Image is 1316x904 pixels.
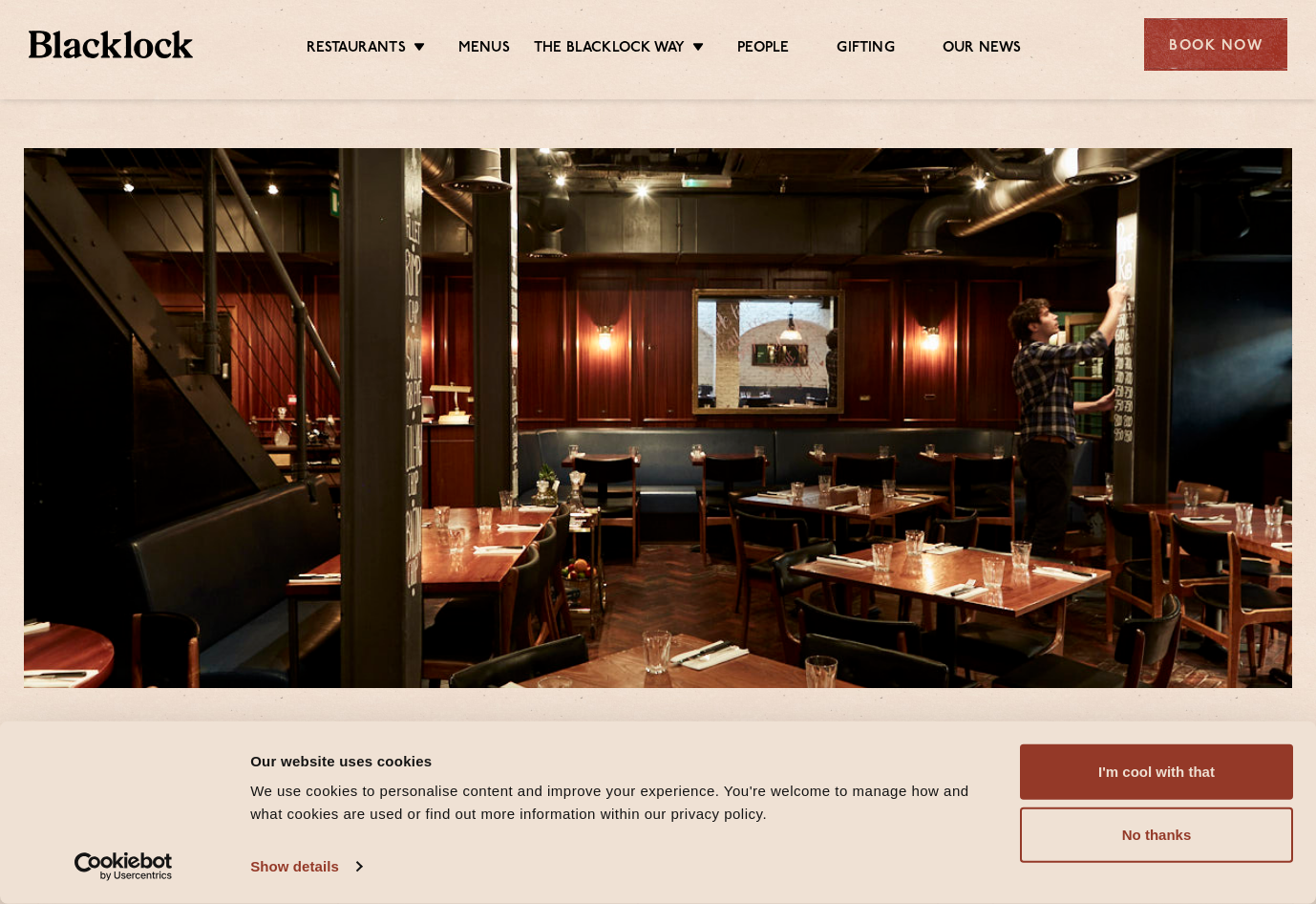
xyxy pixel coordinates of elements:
a: Menus [458,39,510,60]
a: Usercentrics Cookiebot - opens in a new window [40,852,207,881]
div: Our website uses cookies [250,749,998,772]
button: I'm cool with that [1020,744,1293,800]
div: Book Now [1144,18,1287,71]
a: Restaurants [307,39,406,60]
a: Show details [250,852,361,881]
div: We use cookies to personalise content and improve your experience. You're welcome to manage how a... [250,780,998,826]
a: People [737,39,789,60]
a: The Blacklock Way [534,39,685,60]
img: BL_Textured_Logo-footer-cropped.svg [29,31,193,58]
button: No thanks [1020,807,1293,863]
a: Our News [943,39,1022,60]
a: Gifting [837,39,894,60]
